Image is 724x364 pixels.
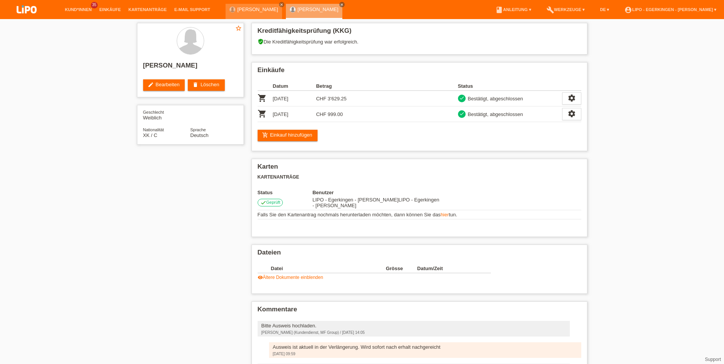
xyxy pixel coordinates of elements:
[95,7,124,12] a: Einkäufe
[313,197,439,208] span: 28.08.2025
[440,212,449,217] a: hier
[459,111,464,116] i: check
[316,106,360,122] td: CHF 999.00
[258,39,581,50] div: Die Kreditfähigkeitsprüfung war erfolgreich.
[459,95,464,101] i: check
[148,82,154,88] i: edit
[316,82,360,91] th: Betrag
[458,82,562,91] th: Status
[261,330,566,335] div: [PERSON_NAME] (Kundendienst, MF Group) / [DATE] 14:05
[125,7,171,12] a: Kartenanträge
[417,264,480,273] th: Datum/Zeit
[621,7,720,12] a: account_circleLIPO - Egerkingen - [PERSON_NAME] ▾
[143,79,185,91] a: editBearbeiten
[188,79,224,91] a: deleteLöschen
[547,6,554,14] i: build
[171,7,214,12] a: E-Mail Support
[258,210,581,219] td: Falls Sie den Kartenantrag nochmals herunterladen möchten, dann können Sie das tun.
[258,249,581,260] h2: Dateien
[258,190,313,195] th: Status
[258,66,581,78] h2: Einkäufe
[492,7,535,12] a: bookAnleitung ▾
[8,16,46,21] a: LIPO pay
[258,93,267,103] i: POSP00026551
[192,82,198,88] i: delete
[266,200,281,205] span: Geprüft
[279,2,284,7] a: close
[568,94,576,102] i: settings
[258,130,318,141] a: add_shopping_cartEinkauf hinzufügen
[596,7,613,12] a: DE ▾
[495,6,503,14] i: book
[258,109,267,118] i: POSP00027763
[298,6,339,12] a: [PERSON_NAME]
[258,275,323,280] a: visibilityÄltere Dokumente einblenden
[143,110,164,114] span: Geschlecht
[624,6,632,14] i: account_circle
[237,6,278,12] a: [PERSON_NAME]
[258,27,581,39] h2: Kreditfähigkeitsprüfung (KKG)
[61,7,95,12] a: Kund*innen
[258,39,264,45] i: verified_user
[190,132,209,138] span: Deutsch
[340,3,344,6] i: close
[273,82,316,91] th: Datum
[273,352,577,356] div: [DATE] 09:59
[386,264,417,273] th: Grösse
[258,275,263,280] i: visibility
[143,127,164,132] span: Nationalität
[339,2,345,7] a: close
[273,344,577,350] div: Ausweis ist aktuell in der Verlängerung. Wird sofort nach erhalt nachgereicht
[261,323,566,329] div: Bitte Ausweis hochladen.
[260,200,266,206] i: check
[258,163,581,174] h2: Karten
[262,132,268,138] i: add_shopping_cart
[313,197,398,203] span: 23.08.2025
[273,106,316,122] td: [DATE]
[273,91,316,106] td: [DATE]
[190,127,206,132] span: Sprache
[466,110,523,118] div: Bestätigt, abgeschlossen
[316,91,360,106] td: CHF 3'629.25
[235,25,242,32] i: star_border
[705,357,721,362] a: Support
[143,132,158,138] span: Kosovo / C / 21.07.2002
[143,62,238,73] h2: [PERSON_NAME]
[258,174,581,180] h3: Kartenanträge
[313,190,442,195] th: Benutzer
[568,110,576,118] i: settings
[235,25,242,33] a: star_border
[543,7,589,12] a: buildWerkzeuge ▾
[258,306,581,317] h2: Kommentare
[280,3,284,6] i: close
[91,2,98,8] span: 35
[271,264,386,273] th: Datei
[143,109,190,121] div: Weiblich
[466,95,523,103] div: Bestätigt, abgeschlossen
